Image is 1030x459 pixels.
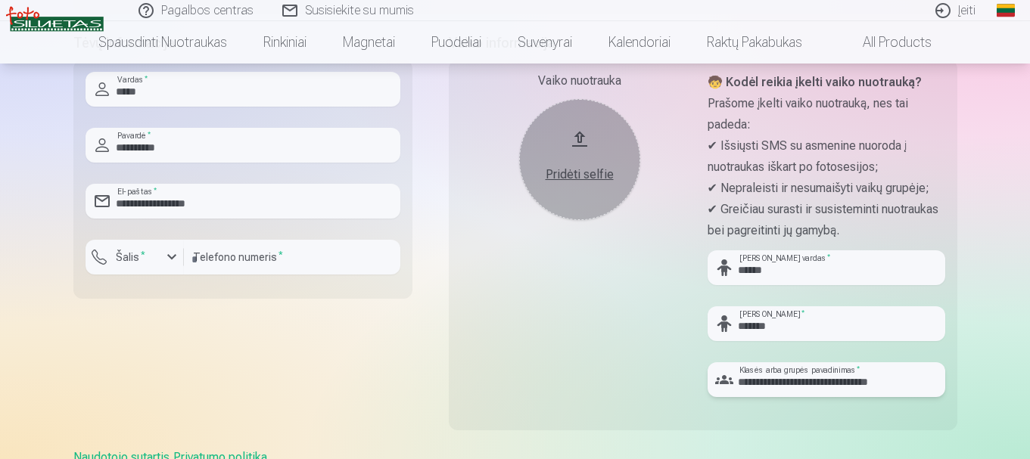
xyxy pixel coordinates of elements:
a: All products [820,21,950,64]
a: Suvenyrai [499,21,590,64]
button: Šalis* [86,240,184,274]
div: Pridėti selfie [534,166,625,184]
img: /v3 [6,6,104,32]
a: Puodeliai [413,21,499,64]
label: Šalis [110,250,151,265]
a: Raktų pakabukas [689,21,820,64]
p: ✔ Nepraleisti ir nesumaišyti vaikų grupėje; [708,178,945,199]
p: Prašome įkelti vaiko nuotrauką, nes tai padeda: [708,93,945,135]
div: Vaiko nuotrauka [461,72,699,90]
a: Kalendoriai [590,21,689,64]
p: ✔ Greičiau surasti ir susisteminti nuotraukas bei pagreitinti jų gamybą. [708,199,945,241]
a: Magnetai [325,21,413,64]
button: Pridėti selfie [519,99,640,220]
a: Rinkiniai [245,21,325,64]
p: ✔ Išsiųsti SMS su asmenine nuoroda į nuotraukas iškart po fotosesijos; [708,135,945,178]
a: Spausdinti nuotraukas [80,21,245,64]
strong: 🧒 Kodėl reikia įkelti vaiko nuotrauką? [708,75,922,89]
